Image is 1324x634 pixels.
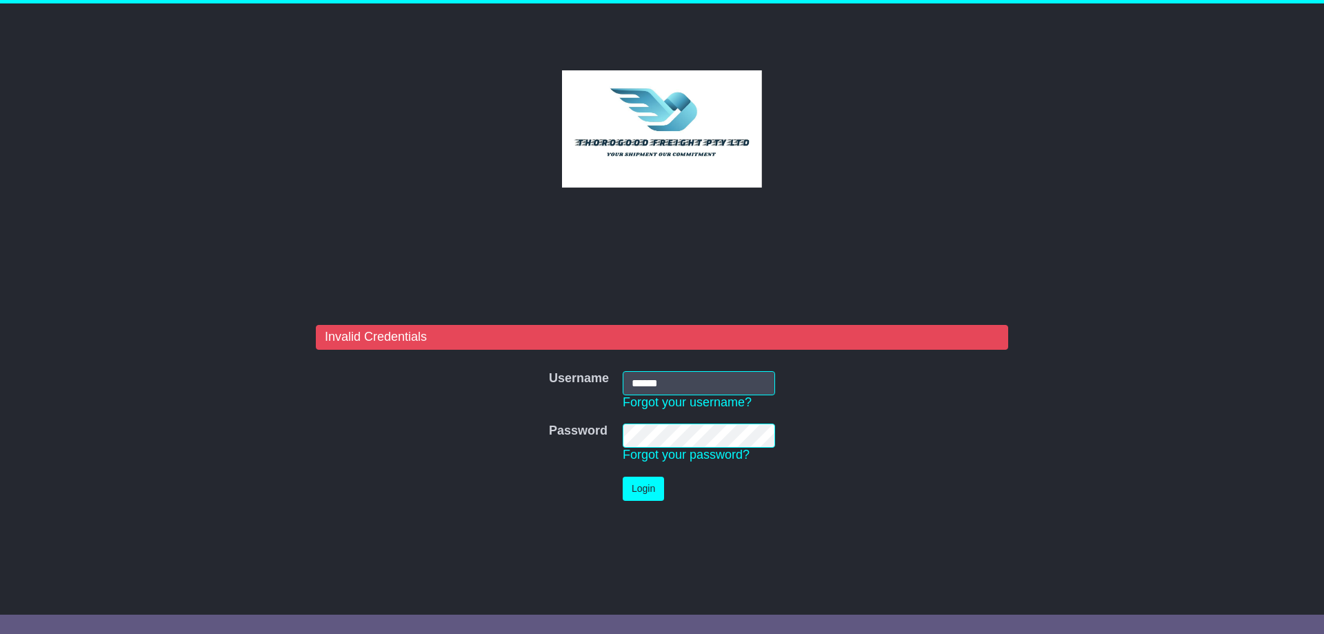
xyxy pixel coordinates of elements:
[623,395,752,409] a: Forgot your username?
[549,371,609,386] label: Username
[562,70,763,188] img: Thorogood Freight Pty Ltd
[316,325,1008,350] div: Invalid Credentials
[623,477,664,501] button: Login
[549,424,608,439] label: Password
[623,448,750,462] a: Forgot your password?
